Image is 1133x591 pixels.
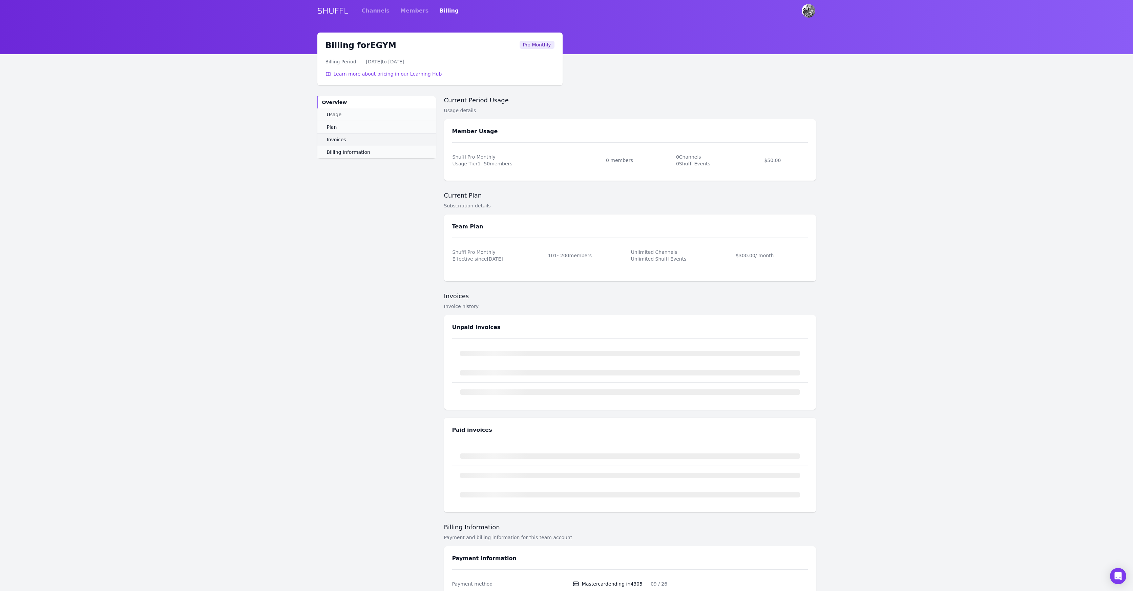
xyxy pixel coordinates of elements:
dt: Payment method [452,580,567,587]
img: Matthias Albrecht [802,4,815,18]
span: ‌ [460,453,800,459]
a: Billing [439,1,459,20]
span: $300.00 / month [736,253,774,258]
span: Learn more about pricing in our Learning Hub [334,70,442,77]
span: Billing Information [327,149,370,156]
span: ‌ [460,473,800,478]
a: Plan [317,121,436,133]
span: Usage Tier 1 - 50 members [453,160,605,167]
span: ‌ [460,370,800,375]
dt: Billing Period: [326,58,361,65]
div: Usage details [444,107,816,114]
span: Usage [327,111,342,118]
span: ‌ [460,351,800,356]
div: Subscription details [444,202,816,209]
span: Invoices [327,136,346,143]
a: Learn more about pricing in our Learning Hub [326,70,442,77]
span: Pro Monthly [520,41,554,49]
h2: Current Plan [444,191,816,200]
a: Invoices [317,133,436,146]
h3: Payment Information [452,554,808,563]
h3: Unpaid invoices [452,323,808,331]
span: ‌ [460,389,800,395]
a: Members [400,1,428,20]
a: Overview [317,96,436,108]
span: Effective since [DATE] [453,256,547,262]
h3: Member Usage [452,127,808,136]
a: Usage [317,108,436,121]
div: 09 / 26 [651,580,667,587]
h2: Current Period Usage [444,96,816,104]
span: $50.00 [764,158,781,163]
h2: Invoices [444,292,816,300]
h2: Billing Information [444,523,816,531]
div: Open Intercom Messenger [1110,568,1126,584]
span: 101 - 200 members [548,253,592,258]
h3: Team Plan [452,223,808,231]
div: Invoice history [444,303,816,310]
span: [DATE] to [DATE] [366,59,404,64]
a: Channels [362,1,390,20]
span: Shuffl Pro Monthly [453,154,605,160]
span: Overview [322,99,347,106]
h1: Billing for EGYM [326,41,396,50]
h3: Paid invoices [452,426,808,434]
div: Payment and billing information for this team account [444,534,816,541]
span: Shuffl Pro Monthly [453,249,547,256]
span: 0 Shuffl Events [676,160,764,167]
span: Unlimited Channels [631,249,735,256]
a: Billing Information [317,146,436,158]
div: Mastercard ending in 4305 [582,580,643,587]
nav: Sidebar [317,96,436,158]
a: SHUFFL [317,5,348,16]
span: Plan [327,124,337,130]
span: ‌ [460,492,800,497]
div: 0 members [606,157,675,164]
span: Unlimited Shuffl Events [631,256,735,262]
span: 0 Channels [676,154,764,160]
button: User menu [801,3,816,18]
